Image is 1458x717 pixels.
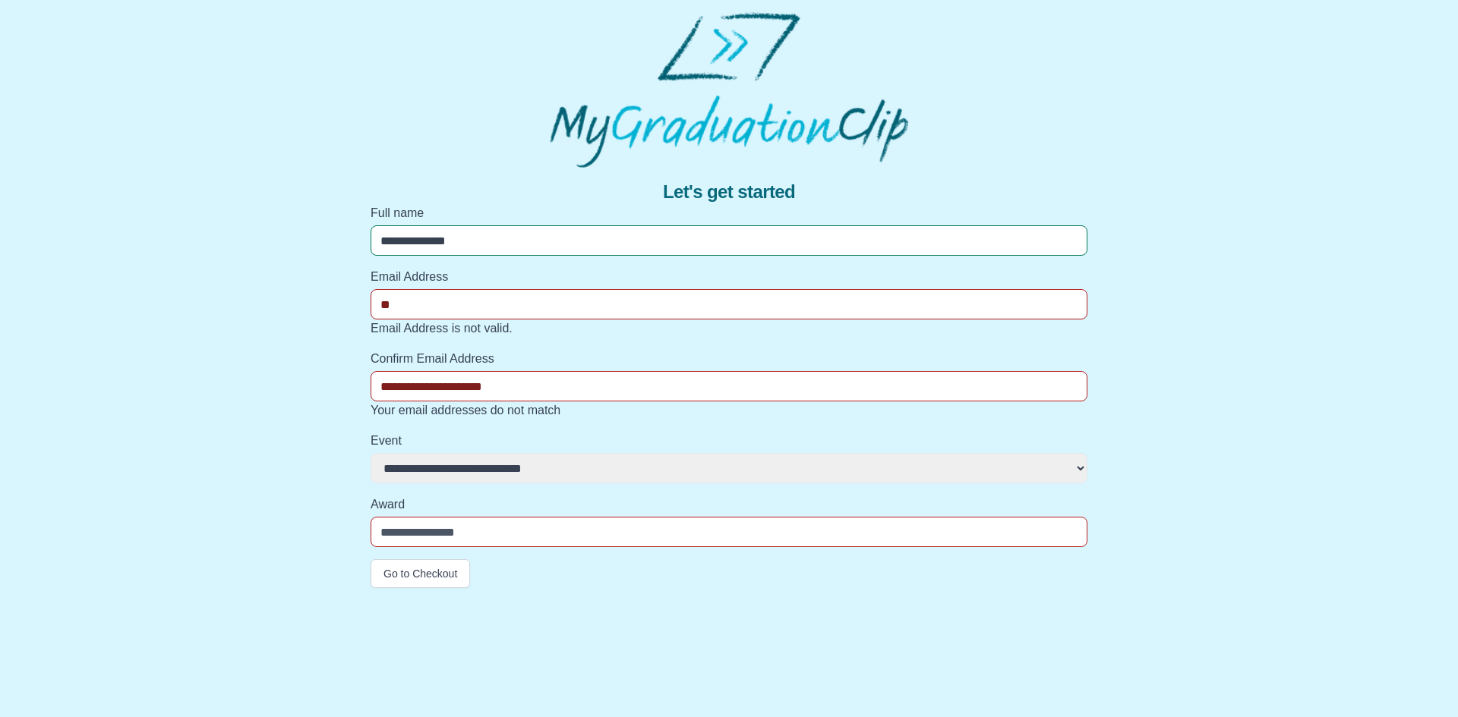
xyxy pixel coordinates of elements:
span: Your email addresses do not match [371,404,560,417]
span: Let's get started [663,180,795,204]
span: Email Address is not valid. [371,322,513,335]
label: Award [371,495,1087,514]
label: Event [371,432,1087,450]
img: MyGraduationClip [550,12,908,168]
label: Confirm Email Address [371,350,1087,368]
label: Email Address [371,268,1087,286]
label: Full name [371,204,1087,222]
button: Go to Checkout [371,559,470,588]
